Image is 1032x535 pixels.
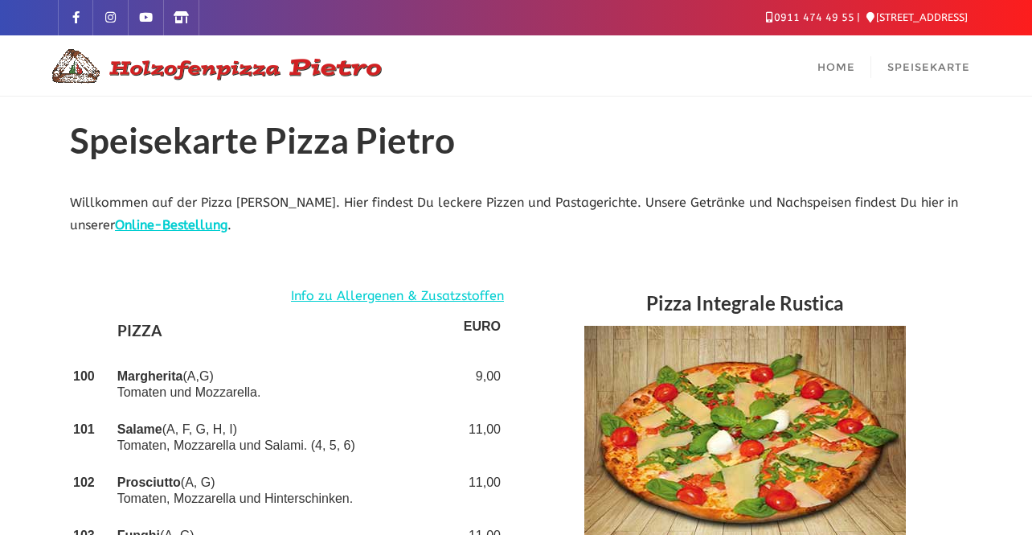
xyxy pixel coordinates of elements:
[70,121,962,167] h1: Speisekarte Pizza Pietro
[117,369,183,383] strong: Margherita
[461,358,504,411] td: 9,00
[46,47,383,85] img: Logo
[73,422,95,436] strong: 101
[801,35,871,96] a: Home
[73,369,95,383] strong: 100
[291,285,504,308] a: Info zu Allergenen & Zusatzstoffen
[70,191,962,238] p: Willkommen auf der Pizza [PERSON_NAME]. Hier findest Du leckere Pizzen und Pastagerichte. Unsere ...
[464,319,501,333] strong: EURO
[73,475,95,489] strong: 102
[114,464,461,517] td: (A, G) Tomaten, Mozzarella und Hinterschinken.
[117,319,457,348] h4: PIZZA
[887,60,970,73] span: Speisekarte
[114,411,461,464] td: (A, F, G, H, I) Tomaten, Mozzarella und Salami. (4, 5, 6)
[117,422,162,436] strong: Salame
[528,285,962,326] h3: Pizza Integrale Rustica
[117,475,181,489] strong: Prosciutto
[115,217,227,233] a: Online-Bestellung
[766,11,854,23] a: 0911 474 49 55
[866,11,968,23] a: [STREET_ADDRESS]
[114,358,461,411] td: (A,G) Tomaten und Mozzarella.
[871,35,986,96] a: Speisekarte
[817,60,855,73] span: Home
[461,411,504,464] td: 11,00
[461,464,504,517] td: 11,00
